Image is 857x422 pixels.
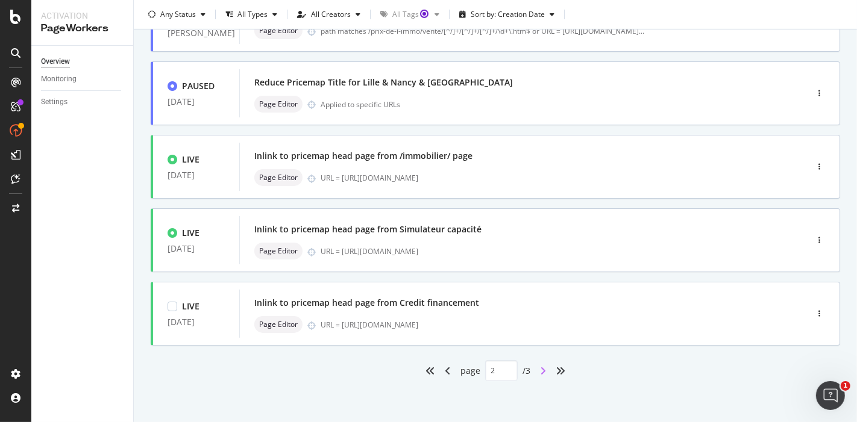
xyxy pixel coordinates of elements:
[254,22,303,39] div: neutral label
[254,223,482,235] div: Inlink to pricemap head page from Simulateur capacité
[471,11,545,18] div: Sort by: Creation Date
[454,5,559,24] button: Sort by: Creation Date
[375,5,444,24] button: All TagsTooltip anchor
[460,360,530,381] div: page / 3
[182,227,199,239] div: LIVE
[259,321,298,328] span: Page Editor
[292,5,365,24] button: All Creators
[41,10,124,22] div: Activation
[816,381,845,410] iframe: Intercom live chat
[182,300,199,312] div: LIVE
[254,150,472,162] div: Inlink to pricemap head page from /immobilier/ page
[221,5,282,24] button: All Types
[168,97,225,107] div: [DATE]
[160,11,196,18] div: Any Status
[41,55,70,68] div: Overview
[182,154,199,166] div: LIVE
[254,169,303,186] div: neutral label
[259,101,298,108] span: Page Editor
[639,26,644,36] span: ...
[321,173,756,183] div: URL = [URL][DOMAIN_NAME]
[392,11,430,18] div: All Tags
[421,361,440,380] div: angles-left
[321,320,756,330] div: URL = [URL][DOMAIN_NAME]
[168,244,225,253] div: [DATE]
[254,316,303,333] div: neutral label
[841,381,850,391] span: 1
[254,76,513,88] div: Reduce Pricemap Title for Lille & Nancy & [GEOGRAPHIC_DATA]
[419,8,430,19] div: Tooltip anchor
[41,96,125,108] a: Settings
[168,317,225,327] div: [DATE]
[440,361,456,380] div: angle-left
[237,11,268,18] div: All Types
[535,361,551,380] div: angle-right
[259,174,298,181] span: Page Editor
[254,243,303,259] div: neutral label
[41,22,124,36] div: PageWorkers
[41,96,67,108] div: Settings
[182,80,215,92] div: PAUSED
[259,27,298,34] span: Page Editor
[311,11,351,18] div: All Creators
[41,73,77,85] div: Monitoring
[259,247,298,255] span: Page Editor
[551,361,570,380] div: angles-right
[143,5,210,24] button: Any Status
[321,26,644,36] div: path matches /prix-de-l-immo/vente/[^/]+/[^/]+/[^/]+/\d+\.htm$ or URL = [URL][DOMAIN_NAME]
[254,297,479,309] div: Inlink to pricemap head page from Credit financement
[168,170,225,180] div: [DATE]
[254,96,303,113] div: neutral label
[41,73,125,85] a: Monitoring
[41,55,125,68] a: Overview
[321,246,756,256] div: URL = [URL][DOMAIN_NAME]
[321,99,400,110] div: Applied to specific URLs
[168,19,225,38] div: [DATE][PERSON_NAME]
